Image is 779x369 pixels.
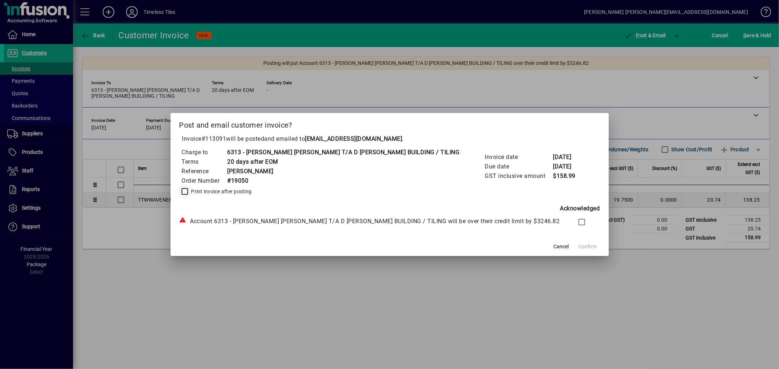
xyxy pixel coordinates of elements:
td: $158.99 [553,171,582,181]
td: Order Number [182,176,227,186]
td: Charge to [182,148,227,157]
td: #19050 [227,176,460,186]
td: Terms [182,157,227,167]
span: Cancel [554,243,569,250]
td: [PERSON_NAME] [227,167,460,176]
b: [EMAIL_ADDRESS][DOMAIN_NAME] [305,135,402,142]
td: GST inclusive amount [485,171,553,181]
span: and emailed to [264,135,402,142]
td: [DATE] [553,162,582,171]
td: [DATE] [553,152,582,162]
td: Reference [182,167,227,176]
td: 20 days after EOM [227,157,460,167]
button: Cancel [550,240,573,253]
h2: Post and email customer invoice? [171,113,609,134]
label: Print invoice after posting [190,188,252,195]
span: #113091 [202,135,226,142]
td: Due date [485,162,553,171]
td: Invoice date [485,152,553,162]
div: Account 6313 - [PERSON_NAME] [PERSON_NAME] T/A D [PERSON_NAME] BUILDING / TILING will be over the... [179,217,564,226]
p: Invoice will be posted . [179,135,600,143]
div: Acknowledged [179,204,600,213]
td: 6313 - [PERSON_NAME] [PERSON_NAME] T/A D [PERSON_NAME] BUILDING / TILING [227,148,460,157]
